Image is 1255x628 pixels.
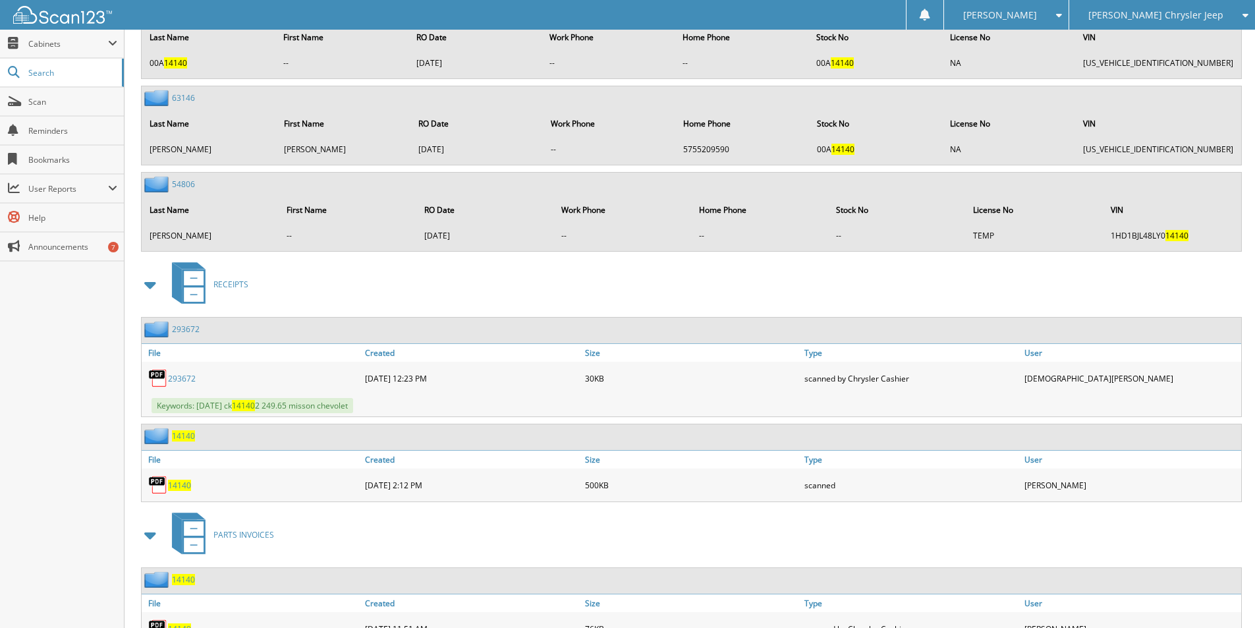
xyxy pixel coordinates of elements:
[144,176,172,192] img: folder2.png
[152,398,353,413] span: Keywords: [DATE] ck 2 249.65 misson chevolet
[277,138,410,160] td: [PERSON_NAME]
[555,196,690,223] th: Work Phone
[13,6,112,24] img: scan123-logo-white.svg
[1021,344,1241,362] a: User
[362,344,582,362] a: Created
[676,24,808,51] th: Home Phone
[801,365,1021,391] div: scanned by Chrysler Cashier
[829,196,965,223] th: Stock No
[277,52,408,74] td: --
[831,57,854,69] span: 14140
[28,183,108,194] span: User Reports
[164,509,274,561] a: PARTS INVOICES
[232,400,255,411] span: 14140
[362,594,582,612] a: Created
[143,196,279,223] th: Last Name
[143,138,276,160] td: [PERSON_NAME]
[943,138,1074,160] td: NA
[1021,472,1241,498] div: [PERSON_NAME]
[966,196,1102,223] th: License No
[144,321,172,337] img: folder2.png
[148,475,168,495] img: PDF.png
[963,11,1037,19] span: [PERSON_NAME]
[412,110,543,137] th: RO Date
[1021,451,1241,469] a: User
[801,451,1021,469] a: Type
[1076,110,1240,137] th: VIN
[1076,138,1240,160] td: [US_VEHICLE_IDENTIFICATION_NUMBER]
[172,324,200,335] a: 293672
[1021,365,1241,391] div: [DEMOGRAPHIC_DATA][PERSON_NAME]
[142,594,362,612] a: File
[1165,230,1188,241] span: 14140
[28,67,115,78] span: Search
[28,125,117,136] span: Reminders
[692,196,828,223] th: Home Phone
[582,451,802,469] a: Size
[362,365,582,391] div: [DATE] 12:23 PM
[172,574,195,585] a: 14140
[144,571,172,588] img: folder2.png
[143,225,279,246] td: [PERSON_NAME]
[412,138,543,160] td: [DATE]
[168,480,191,491] a: 14140
[831,144,854,155] span: 14140
[1088,11,1223,19] span: [PERSON_NAME] Chrysler Jeep
[108,242,119,252] div: 7
[1076,52,1240,74] td: [US_VEHICLE_IDENTIFICATION_NUMBER]
[810,24,942,51] th: Stock No
[164,57,187,69] span: 14140
[943,24,1075,51] th: License No
[418,196,553,223] th: RO Date
[543,52,675,74] td: --
[362,472,582,498] div: [DATE] 2:12 PM
[280,196,416,223] th: First Name
[810,138,942,160] td: 00A
[801,594,1021,612] a: Type
[582,594,802,612] a: Size
[148,368,168,388] img: PDF.png
[677,110,809,137] th: Home Phone
[28,38,108,49] span: Cabinets
[810,110,942,137] th: Stock No
[142,344,362,362] a: File
[28,154,117,165] span: Bookmarks
[172,92,195,103] a: 63146
[544,110,675,137] th: Work Phone
[1104,196,1240,223] th: VIN
[555,225,690,246] td: --
[1021,594,1241,612] a: User
[543,24,675,51] th: Work Phone
[168,373,196,384] a: 293672
[164,258,248,310] a: RECEIPTS
[1104,225,1240,246] td: 1HD1BJL48LY0
[801,344,1021,362] a: Type
[277,110,410,137] th: First Name
[410,52,542,74] td: [DATE]
[810,52,942,74] td: 00A
[143,110,276,137] th: Last Name
[172,430,195,442] a: 14140
[142,451,362,469] a: File
[801,472,1021,498] div: scanned
[277,24,408,51] th: First Name
[213,279,248,290] span: RECEIPTS
[28,212,117,223] span: Help
[676,52,808,74] td: --
[28,96,117,107] span: Scan
[943,52,1075,74] td: NA
[28,241,117,252] span: Announcements
[144,90,172,106] img: folder2.png
[582,344,802,362] a: Size
[144,428,172,444] img: folder2.png
[362,451,582,469] a: Created
[1076,24,1240,51] th: VIN
[829,225,965,246] td: --
[544,138,675,160] td: --
[943,110,1074,137] th: License No
[410,24,542,51] th: RO Date
[213,529,274,540] span: PARTS INVOICES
